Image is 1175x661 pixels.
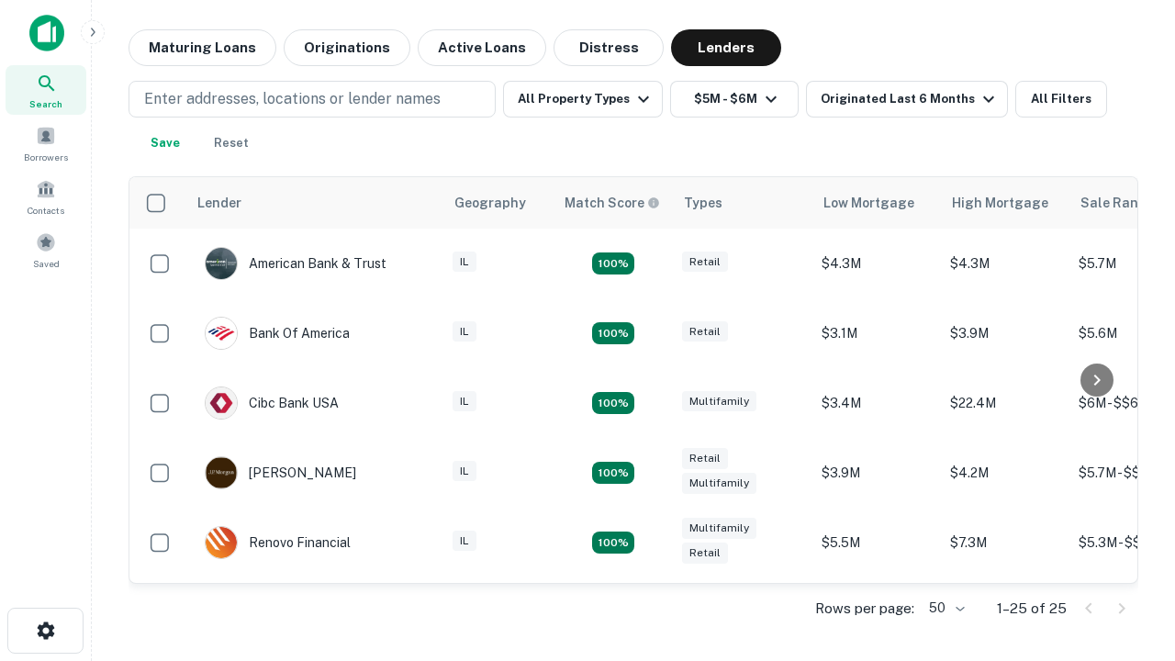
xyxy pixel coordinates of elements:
img: picture [206,527,237,558]
th: Capitalize uses an advanced AI algorithm to match your search with the best lender. The match sco... [554,177,673,229]
button: Maturing Loans [129,29,276,66]
td: $4.3M [812,229,941,298]
div: American Bank & Trust [205,247,386,280]
div: IL [453,252,476,273]
button: Distress [554,29,664,66]
span: Borrowers [24,150,68,164]
img: picture [206,457,237,488]
div: Multifamily [682,391,756,412]
th: High Mortgage [941,177,1069,229]
td: $4.3M [941,229,1069,298]
h6: Match Score [565,193,656,213]
th: Types [673,177,812,229]
th: Low Mortgage [812,177,941,229]
td: $7.3M [941,508,1069,577]
button: All Property Types [503,81,663,118]
a: Saved [6,225,86,274]
div: Lender [197,192,241,214]
td: $3.1M [941,577,1069,647]
div: Cibc Bank USA [205,387,339,420]
div: Low Mortgage [823,192,914,214]
td: $3.9M [941,298,1069,368]
td: $5.5M [812,508,941,577]
img: picture [206,387,237,419]
th: Lender [186,177,443,229]
div: IL [453,391,476,412]
button: All Filters [1015,81,1107,118]
div: Retail [682,448,728,469]
td: $3.9M [812,438,941,508]
img: picture [206,248,237,279]
div: IL [453,531,476,552]
div: Matching Properties: 4, hasApolloMatch: undefined [592,322,634,344]
td: $2.2M [812,577,941,647]
td: $3.4M [812,368,941,438]
div: High Mortgage [952,192,1048,214]
div: Matching Properties: 7, hasApolloMatch: undefined [592,252,634,274]
button: Lenders [671,29,781,66]
button: Save your search to get updates of matches that match your search criteria. [136,125,195,162]
a: Contacts [6,172,86,221]
div: Capitalize uses an advanced AI algorithm to match your search with the best lender. The match sco... [565,193,660,213]
p: Rows per page: [815,598,914,620]
button: Enter addresses, locations or lender names [129,81,496,118]
button: $5M - $6M [670,81,799,118]
div: Retail [682,321,728,342]
th: Geography [443,177,554,229]
span: Search [29,96,62,111]
div: Multifamily [682,473,756,494]
button: Originated Last 6 Months [806,81,1008,118]
a: Search [6,65,86,115]
button: Active Loans [418,29,546,66]
div: Bank Of America [205,317,350,350]
div: Geography [454,192,526,214]
div: Matching Properties: 4, hasApolloMatch: undefined [592,462,634,484]
div: Originated Last 6 Months [821,88,1000,110]
div: Retail [682,252,728,273]
a: Borrowers [6,118,86,168]
td: $3.1M [812,298,941,368]
span: Saved [33,256,60,271]
div: [PERSON_NAME] [205,456,356,489]
div: Matching Properties: 4, hasApolloMatch: undefined [592,532,634,554]
span: Contacts [28,203,64,218]
img: capitalize-icon.png [29,15,64,51]
div: Multifamily [682,518,756,539]
p: Enter addresses, locations or lender names [144,88,441,110]
iframe: Chat Widget [1083,455,1175,543]
div: 50 [922,595,968,622]
div: IL [453,321,476,342]
p: 1–25 of 25 [997,598,1067,620]
td: $22.4M [941,368,1069,438]
button: Originations [284,29,410,66]
div: Types [684,192,722,214]
img: picture [206,318,237,349]
div: IL [453,461,476,482]
button: Reset [202,125,261,162]
div: Retail [682,543,728,564]
td: $4.2M [941,438,1069,508]
div: Renovo Financial [205,526,351,559]
div: Matching Properties: 4, hasApolloMatch: undefined [592,392,634,414]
